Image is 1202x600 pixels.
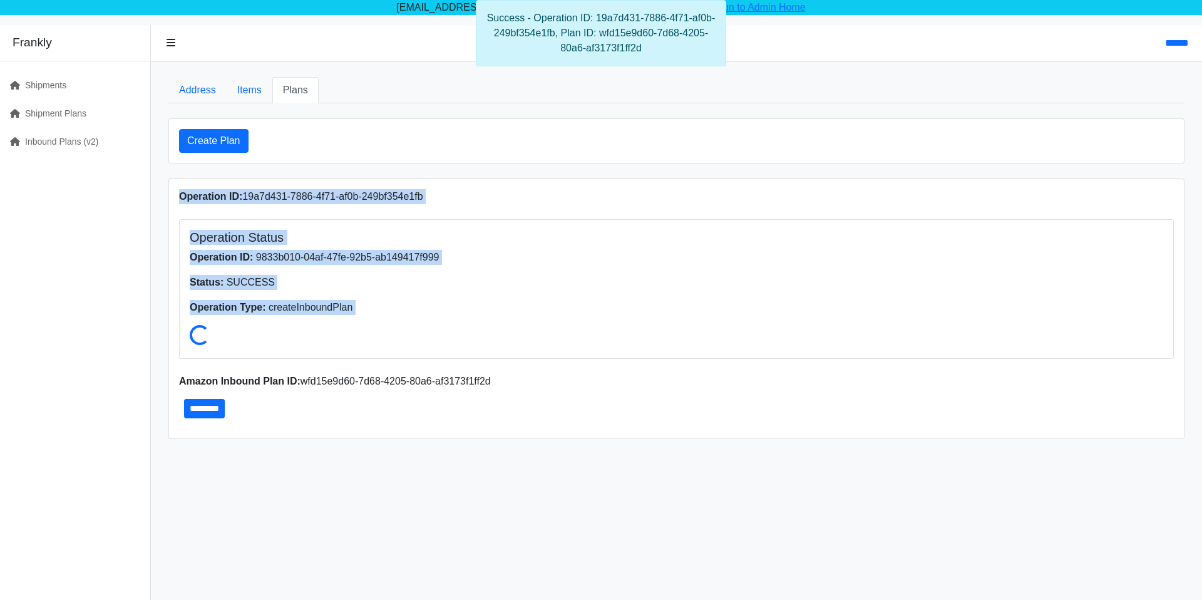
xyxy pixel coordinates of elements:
[179,374,1174,389] p: wfd15e9d60-7d68-4205-80a6-af3173f1ff2d
[179,376,300,386] strong: Amazon Inbound Plan ID:
[190,250,1163,265] p: 9833b010-04af-47fe-92b5-ab149417f999
[190,277,223,287] strong: Status:
[168,77,227,103] a: Address
[190,230,1163,245] h5: Operation Status
[179,189,1174,204] p: 19a7d431-7886-4f71-af0b-249bf354e1fb
[272,77,319,103] a: Plans
[179,129,249,153] a: Create Plan
[190,302,266,313] strong: Operation Type:
[190,300,1163,315] p: createInboundPlan
[227,77,272,103] a: Items
[707,2,806,13] a: Retun to Admin Home
[179,191,242,202] strong: Operation ID:
[190,275,1163,290] p: SUCCESS
[190,252,253,262] strong: Operation ID:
